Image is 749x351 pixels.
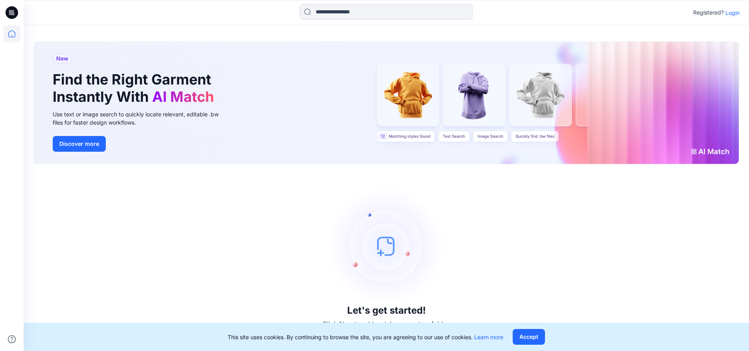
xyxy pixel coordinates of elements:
p: This site uses cookies. By continuing to browse the site, you are agreeing to our use of cookies. [228,333,503,341]
p: Login [725,9,740,17]
div: Use text or image search to quickly locate relevant, editable .bw files for faster design workflows. [53,110,230,127]
img: empty-state-image.svg [328,187,445,305]
p: Registered? [693,8,724,17]
button: Discover more [53,136,106,152]
span: New [56,54,68,63]
span: AI Match [152,88,214,105]
a: Learn more [474,334,503,340]
p: Click New to add a style or create a folder. [322,319,451,329]
button: Accept [513,329,545,345]
h3: Let's get started! [347,305,426,316]
h1: Find the Right Garment Instantly With [53,71,218,105]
